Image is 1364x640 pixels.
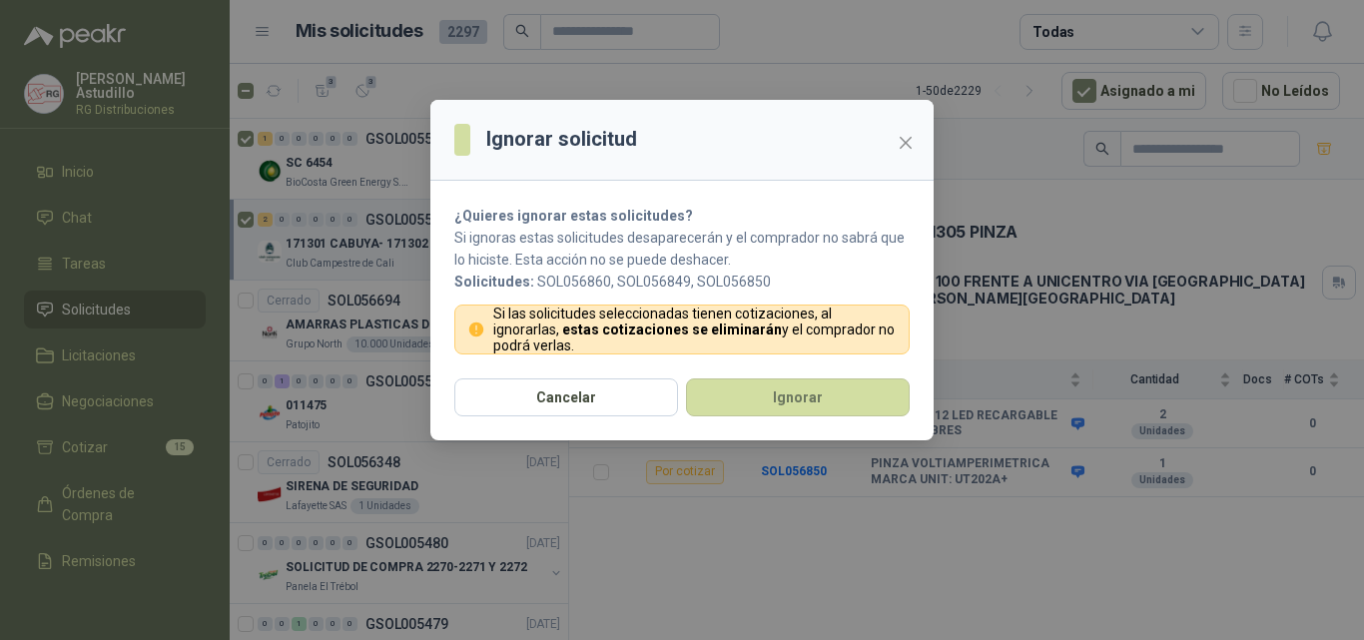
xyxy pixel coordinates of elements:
p: Si las solicitudes seleccionadas tienen cotizaciones, al ignorarlas, y el comprador no podrá verlas. [493,306,898,353]
button: Cancelar [454,378,678,416]
p: SOL056860, SOL056849, SOL056850 [454,271,910,293]
button: Ignorar [686,378,910,416]
p: Si ignoras estas solicitudes desaparecerán y el comprador no sabrá que lo hiciste. Esta acción no... [454,227,910,271]
strong: ¿Quieres ignorar estas solicitudes? [454,208,693,224]
h3: Ignorar solicitud [486,124,637,155]
b: Solicitudes: [454,274,534,290]
button: Close [890,127,922,159]
span: close [898,135,914,151]
strong: estas cotizaciones se eliminarán [562,321,782,337]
